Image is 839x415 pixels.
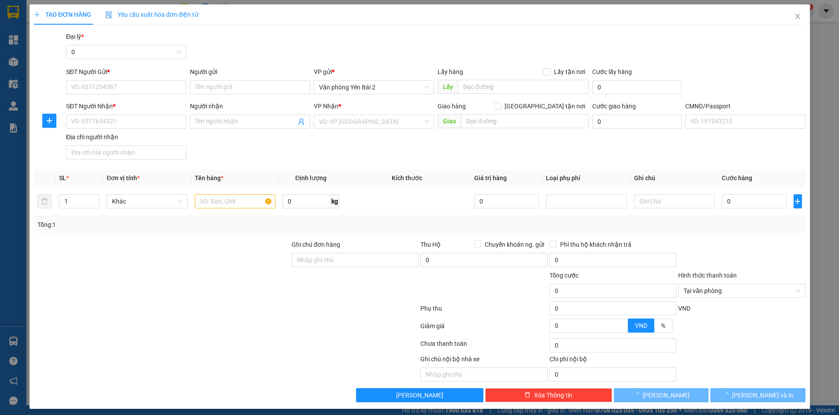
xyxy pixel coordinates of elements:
span: [PERSON_NAME] [642,390,690,400]
span: plus [794,198,802,205]
button: [PERSON_NAME] và In [710,388,805,402]
input: Dọc đường [458,80,589,94]
div: Tổng: 1 [37,220,324,230]
span: Đơn vị tính [107,174,140,182]
span: Yêu cầu xuất hóa đơn điện tử [105,11,198,18]
button: [PERSON_NAME] [356,388,483,402]
span: Giao [438,114,461,128]
th: Loại phụ phí [542,170,630,187]
button: plus [794,194,802,208]
span: Thu Hộ [420,241,441,248]
span: Xóa Thông tin [534,390,572,400]
span: Giao hàng [438,103,466,110]
input: Ghi chú đơn hàng [292,253,419,267]
span: Lấy hàng [438,68,463,75]
input: Cước giao hàng [592,115,682,129]
span: Định lượng [295,174,327,182]
span: Lấy [438,80,458,94]
span: delete [524,392,531,399]
span: Khác [112,195,182,208]
span: VND [678,305,691,312]
div: SĐT Người Gửi [66,67,186,77]
label: Hình thức thanh toán [678,272,737,279]
div: Người gửi [190,67,310,77]
span: kg [330,194,339,208]
span: plus [34,11,40,18]
div: Chi phí nội bộ [549,354,676,367]
span: Văn phòng Yên Bái 2 [319,81,429,94]
input: Nhập ghi chú [420,367,547,382]
div: Chưa thanh toán [419,339,548,354]
span: user-add [298,118,305,125]
span: 0 [71,45,181,59]
img: icon [105,11,112,19]
span: VND [635,322,647,329]
span: TẠO ĐƠN HÀNG [34,11,91,18]
button: delete [37,194,52,208]
div: Phụ thu [419,304,548,319]
th: Ghi chú [630,170,718,187]
input: Ghi Chú [634,194,714,208]
div: CMND/Passport [685,101,805,111]
span: Kích thước [391,174,422,182]
label: Cước lấy hàng [592,68,632,75]
input: Dọc đường [461,114,589,128]
div: Giảm giá [419,321,548,337]
span: Lấy tận nơi [550,67,589,77]
span: [PERSON_NAME] [396,390,443,400]
input: VD: Bàn, Ghế [194,194,275,208]
button: deleteXóa Thông tin [485,388,612,402]
span: close [794,13,801,20]
span: Tên hàng [194,174,223,182]
div: SĐT Người Nhận [66,101,186,111]
input: 0 [474,194,539,208]
div: Ghi chú nội bộ nhà xe [420,354,547,367]
button: [PERSON_NAME] [614,388,709,402]
input: Cước lấy hàng [592,80,682,94]
span: Cước hàng [722,174,752,182]
div: Người nhận [190,101,310,111]
span: % [661,322,665,329]
span: VP Nhận [314,103,338,110]
span: Chuyển khoản ng. gửi [481,240,547,249]
span: [PERSON_NAME] và In [732,390,794,400]
span: loading [633,392,642,398]
span: plus [42,117,56,124]
span: Tổng cước [549,272,578,279]
button: Close [785,4,809,29]
span: Đại lý [66,33,84,40]
span: loading [722,392,732,398]
span: Tại văn phòng [683,284,800,297]
span: [GEOGRAPHIC_DATA] tận nơi [501,101,589,111]
span: Phí thu hộ khách nhận trả [556,240,635,249]
input: Địa chỉ của người nhận [66,145,186,159]
span: Giá trị hàng [474,174,507,182]
label: Cước giao hàng [592,103,636,110]
button: plus [42,114,56,128]
div: Địa chỉ người nhận [66,132,186,142]
div: VP gửi [314,67,434,77]
label: Ghi chú đơn hàng [292,241,340,248]
span: SL [59,174,66,182]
